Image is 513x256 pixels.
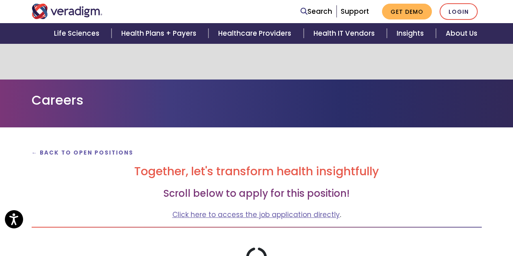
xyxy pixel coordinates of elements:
p: . [32,209,482,220]
a: Healthcare Providers [208,23,303,44]
a: Insights [387,23,436,44]
a: Support [341,6,369,16]
a: ← Back to Open Positions [32,149,134,157]
a: Get Demo [382,4,432,19]
h2: Together, let's transform health insightfully [32,165,482,179]
a: Click here to access the job application directly [172,210,340,219]
a: About Us [436,23,487,44]
a: Life Sciences [44,23,112,44]
img: Veradigm logo [32,4,103,19]
h3: Scroll below to apply for this position! [32,188,482,200]
a: Health Plans + Payers [112,23,208,44]
a: Search [301,6,332,17]
a: Login [440,3,478,20]
h1: Careers [32,93,482,108]
a: Health IT Vendors [304,23,387,44]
